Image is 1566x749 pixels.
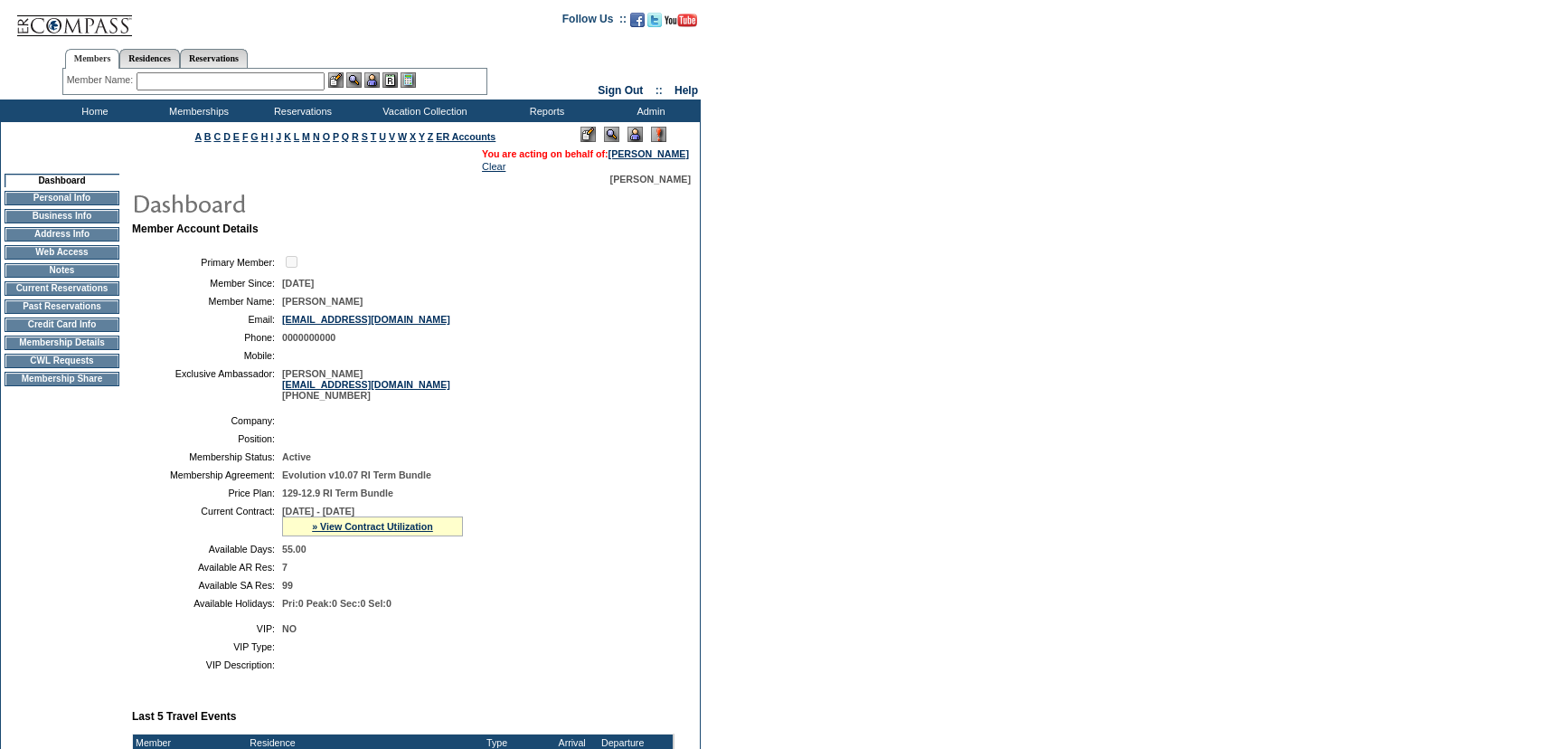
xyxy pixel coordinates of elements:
[352,131,359,142] a: R
[604,127,619,142] img: View Mode
[647,18,662,29] a: Follow us on Twitter
[630,18,645,29] a: Become our fan on Facebook
[5,372,119,386] td: Membership Share
[342,131,349,142] a: Q
[362,131,368,142] a: S
[562,11,627,33] td: Follow Us ::
[482,161,505,172] a: Clear
[282,506,354,517] span: [DATE] - [DATE]
[139,469,275,480] td: Membership Agreement:
[627,127,643,142] img: Impersonate
[213,131,221,142] a: C
[5,299,119,314] td: Past Reservations
[139,598,275,609] td: Available Holidays:
[346,72,362,88] img: View
[379,131,386,142] a: U
[5,174,119,187] td: Dashboard
[5,263,119,278] td: Notes
[139,296,275,307] td: Member Name:
[282,379,450,390] a: [EMAIL_ADDRESS][DOMAIN_NAME]
[204,131,212,142] a: B
[647,13,662,27] img: Follow us on Twitter
[65,49,120,69] a: Members
[389,131,395,142] a: V
[282,488,393,498] span: 129-12.9 RI Term Bundle
[323,131,330,142] a: O
[5,318,119,332] td: Credit Card Info
[364,72,380,88] img: Impersonate
[282,469,431,480] span: Evolution v10.07 RI Term Bundle
[139,433,275,444] td: Position:
[428,131,434,142] a: Z
[139,562,275,573] td: Available AR Res:
[401,72,416,88] img: b_calculator.gif
[353,100,493,122] td: Vacation Collection
[119,49,180,68] a: Residences
[328,72,344,88] img: b_edit.gif
[282,314,450,325] a: [EMAIL_ADDRESS][DOMAIN_NAME]
[284,131,291,142] a: K
[282,580,293,591] span: 99
[656,84,663,97] span: ::
[5,227,119,242] td: Address Info
[282,332,335,343] span: 0000000000
[250,131,258,142] a: G
[139,659,275,670] td: VIP Description:
[67,72,137,88] div: Member Name:
[139,253,275,270] td: Primary Member:
[139,332,275,343] td: Phone:
[5,336,119,350] td: Membership Details
[371,131,377,142] a: T
[139,506,275,536] td: Current Contract:
[282,296,363,307] span: [PERSON_NAME]
[223,131,231,142] a: D
[282,278,314,289] span: [DATE]
[249,100,353,122] td: Reservations
[282,544,307,555] span: 55.00
[482,148,689,159] span: You are acting on behalf of:
[665,14,697,27] img: Subscribe to our YouTube Channel
[333,131,339,142] a: P
[608,148,689,159] a: [PERSON_NAME]
[139,488,275,498] td: Price Plan:
[5,245,119,260] td: Web Access
[145,100,249,122] td: Memberships
[41,100,145,122] td: Home
[261,131,269,142] a: H
[580,127,596,142] img: Edit Mode
[610,174,691,185] span: [PERSON_NAME]
[233,131,240,142] a: E
[312,521,433,532] a: » View Contract Utilization
[382,72,398,88] img: Reservations
[282,562,288,573] span: 7
[598,84,643,97] a: Sign Out
[139,278,275,289] td: Member Since:
[132,223,259,235] b: Member Account Details
[242,131,249,142] a: F
[5,354,119,368] td: CWL Requests
[493,100,597,122] td: Reports
[270,131,273,142] a: I
[5,209,119,223] td: Business Info
[630,13,645,27] img: Become our fan on Facebook
[139,580,275,591] td: Available SA Res:
[132,710,236,723] b: Last 5 Travel Events
[139,314,275,325] td: Email:
[665,18,697,29] a: Subscribe to our YouTube Channel
[597,100,701,122] td: Admin
[282,598,391,609] span: Pri:0 Peak:0 Sec:0 Sel:0
[139,451,275,462] td: Membership Status:
[195,131,202,142] a: A
[675,84,698,97] a: Help
[5,281,119,296] td: Current Reservations
[282,623,297,634] span: NO
[294,131,299,142] a: L
[651,127,666,142] img: Log Concern/Member Elevation
[131,185,493,221] img: pgTtlDashboard.gif
[419,131,425,142] a: Y
[139,641,275,652] td: VIP Type:
[302,131,310,142] a: M
[139,368,275,401] td: Exclusive Ambassador:
[139,623,275,634] td: VIP:
[436,131,495,142] a: ER Accounts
